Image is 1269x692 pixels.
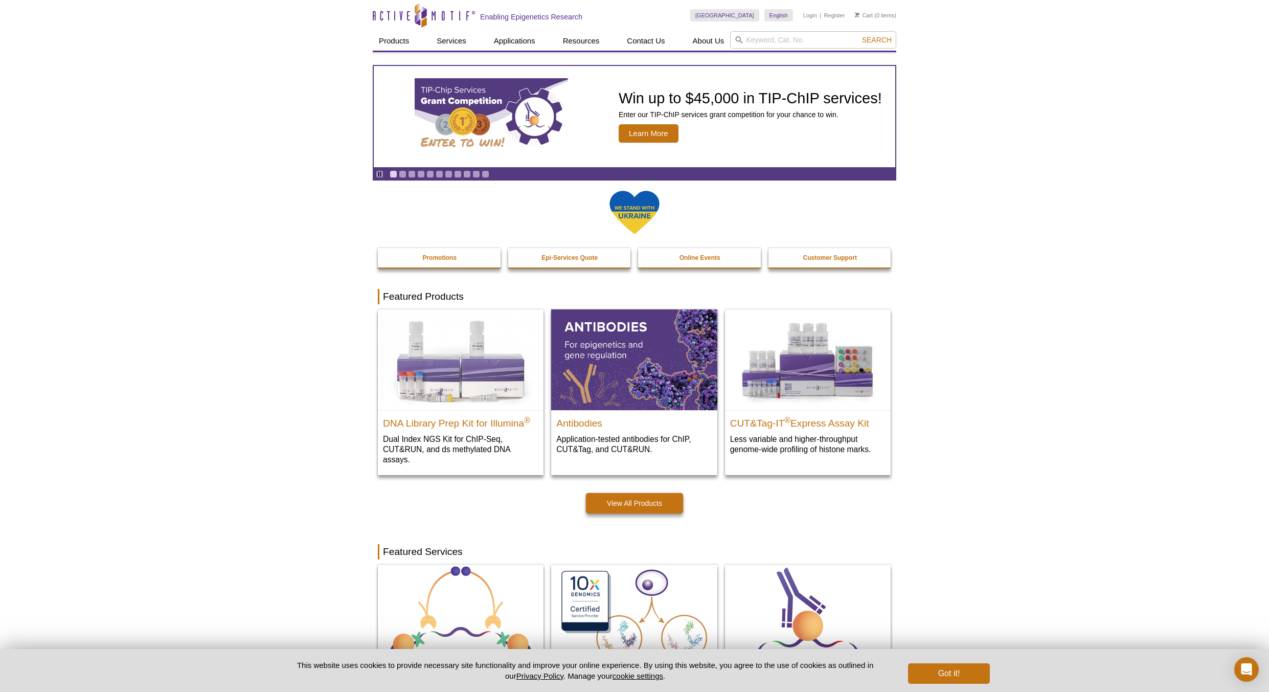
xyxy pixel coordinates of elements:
[378,289,891,304] h2: Featured Products
[454,170,462,178] a: Go to slide 8
[820,9,821,21] li: |
[613,672,663,680] button: cookie settings
[730,413,886,429] h2: CUT&Tag-IT Express Assay Kit
[516,672,563,680] a: Privacy Policy
[1234,657,1259,682] div: Open Intercom Messenger
[784,415,790,424] sup: ®
[855,12,859,17] img: Your Cart
[373,31,415,51] a: Products
[557,31,606,51] a: Resources
[586,493,683,514] a: View All Products
[378,309,543,410] img: DNA Library Prep Kit for Illumina
[524,415,530,424] sup: ®
[638,248,762,267] a: Online Events
[426,170,434,178] a: Go to slide 5
[279,660,891,681] p: This website uses cookies to provide necessary site functionality and improve your online experie...
[725,565,891,665] img: TIP-ChIP Service
[725,309,891,464] a: CUT&Tag-IT® Express Assay Kit CUT&Tag-IT®Express Assay Kit Less variable and higher-throughput ge...
[472,170,480,178] a: Go to slide 10
[551,565,717,666] img: Single-Cell Multiome Servicee
[556,413,712,429] h2: Antibodies
[908,663,990,684] button: Got it!
[803,12,817,19] a: Login
[488,31,541,51] a: Applications
[508,248,632,267] a: Epi-Services Quote
[619,91,882,106] h2: Win up to $45,000 in TIP-ChIP services!
[480,12,582,21] h2: Enabling Epigenetics Research
[378,309,543,475] a: DNA Library Prep Kit for Illumina DNA Library Prep Kit for Illumina® Dual Index NGS Kit for ChIP-...
[687,31,731,51] a: About Us
[609,190,660,235] img: We Stand With Ukraine
[768,248,892,267] a: Customer Support
[619,124,678,143] span: Learn More
[436,170,443,178] a: Go to slide 6
[690,9,759,21] a: [GEOGRAPHIC_DATA]
[415,78,568,155] img: TIP-ChIP Services Grant Competition
[463,170,471,178] a: Go to slide 9
[374,66,895,167] article: TIP-ChIP Services Grant Competition
[541,254,598,261] strong: Epi-Services Quote
[619,110,882,119] p: Enter our TIP-ChIP services grant competition for your chance to win.
[378,565,543,666] img: Fixed ATAC-Seq Services
[422,254,457,261] strong: Promotions
[764,9,793,21] a: English
[383,413,538,429] h2: DNA Library Prep Kit for Illumina
[556,434,712,455] p: Application-tested antibodies for ChIP, CUT&Tag, and CUT&RUN.
[378,248,502,267] a: Promotions
[374,66,895,167] a: TIP-ChIP Services Grant Competition Win up to $45,000 in TIP-ChIP services! Enter our TIP-ChIP se...
[859,35,895,44] button: Search
[730,31,896,49] input: Keyword, Cat. No.
[862,36,892,44] span: Search
[730,434,886,455] p: Less variable and higher-throughput genome-wide profiling of histone marks​.
[725,309,891,410] img: CUT&Tag-IT® Express Assay Kit
[383,434,538,465] p: Dual Index NGS Kit for ChIP-Seq, CUT&RUN, and ds methylated DNA assays.
[376,170,383,178] a: Toggle autoplay
[445,170,452,178] a: Go to slide 7
[482,170,489,178] a: Go to slide 11
[855,9,896,21] li: (0 items)
[803,254,857,261] strong: Customer Support
[430,31,472,51] a: Services
[408,170,416,178] a: Go to slide 3
[679,254,720,261] strong: Online Events
[417,170,425,178] a: Go to slide 4
[390,170,397,178] a: Go to slide 1
[378,544,891,560] h2: Featured Services
[855,12,873,19] a: Cart
[621,31,671,51] a: Contact Us
[824,12,845,19] a: Register
[551,309,717,464] a: All Antibodies Antibodies Application-tested antibodies for ChIP, CUT&Tag, and CUT&RUN.
[399,170,406,178] a: Go to slide 2
[551,309,717,410] img: All Antibodies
